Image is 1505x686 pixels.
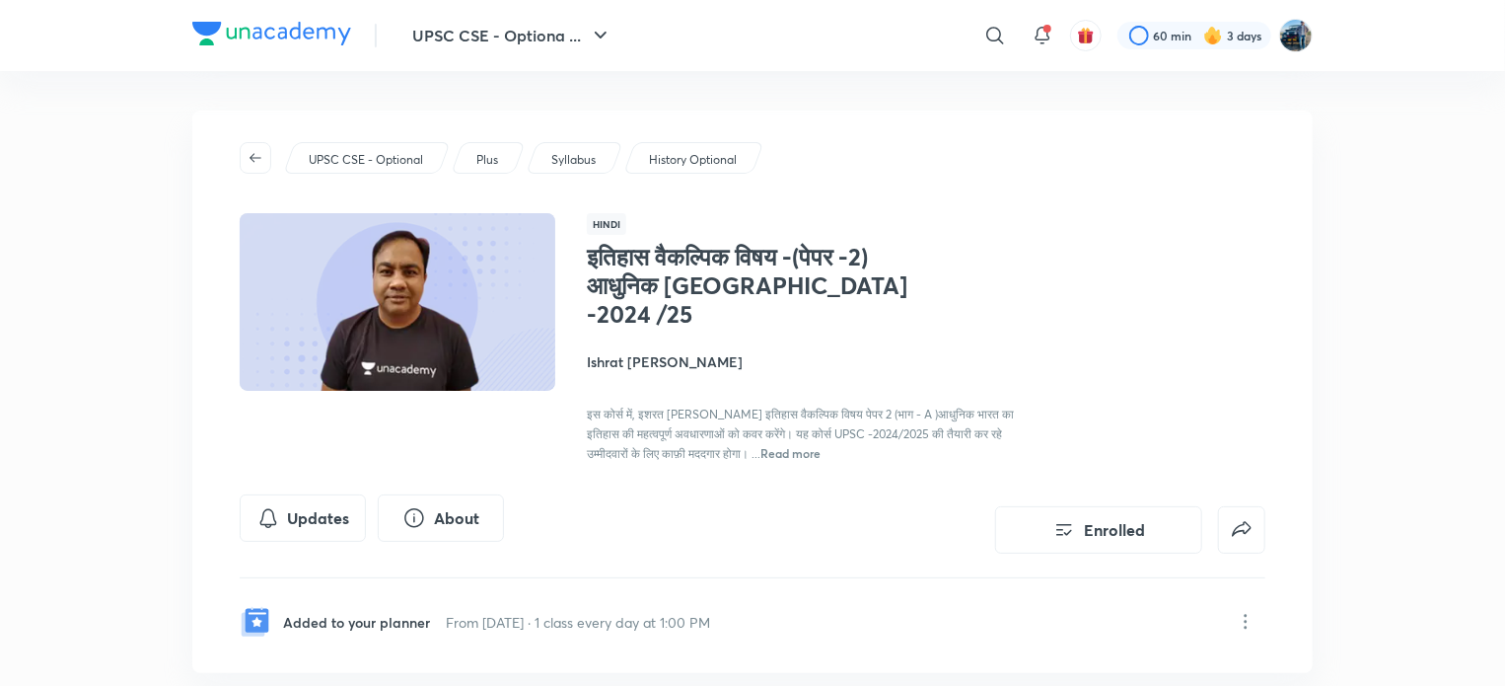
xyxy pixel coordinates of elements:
[1203,26,1223,45] img: streak
[400,16,624,55] button: UPSC CSE - Optiona ...
[378,495,504,542] button: About
[646,151,741,169] a: History Optional
[309,151,423,169] p: UPSC CSE - Optional
[473,151,502,169] a: Plus
[283,612,430,633] p: Added to your planner
[649,151,737,169] p: History Optional
[551,151,596,169] p: Syllabus
[587,243,909,328] h1: इतिहास वैकल्पिक विषय -(पेपर -2) आधुनिक [GEOGRAPHIC_DATA] -2024 /25
[306,151,427,169] a: UPSC CSE - Optional
[548,151,600,169] a: Syllabus
[1218,506,1265,554] button: false
[995,506,1202,554] button: Enrolled
[240,495,366,542] button: Updates
[237,211,558,393] img: Thumbnail
[587,213,626,235] span: Hindi
[587,351,1029,372] h4: Ishrat [PERSON_NAME]
[192,22,351,50] a: Company Logo
[1070,20,1102,51] button: avatar
[760,445,821,461] span: Read more
[1279,19,1313,52] img: I A S babu
[446,612,710,633] p: From [DATE] · 1 class every day at 1:00 PM
[192,22,351,45] img: Company Logo
[476,151,498,169] p: Plus
[587,407,1014,461] span: इस कोर्स में, इशरत [PERSON_NAME] इतिहास वैकल्पिक विषय पेपर 2 (भाग - A )आधुनिक भारत का इतिहास की म...
[1077,27,1095,44] img: avatar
